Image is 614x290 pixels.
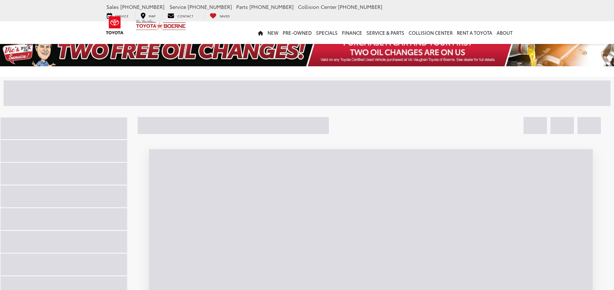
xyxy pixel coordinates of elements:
[188,3,232,10] span: [PHONE_NUMBER]
[265,21,281,44] a: New
[162,12,199,19] a: Contact
[101,14,128,37] img: Toyota
[106,3,119,10] span: Sales
[364,21,406,44] a: Service & Parts: Opens in a new tab
[135,19,186,32] img: Vic Vaughan Toyota of Boerne
[338,3,382,10] span: [PHONE_NUMBER]
[170,3,186,10] span: Service
[249,3,294,10] span: [PHONE_NUMBER]
[281,21,314,44] a: Pre-Owned
[204,12,235,19] a: My Saved Vehicles
[256,21,265,44] a: Home
[455,21,494,44] a: Rent a Toyota
[101,12,134,19] a: Service
[406,21,455,44] a: Collision Center
[340,21,364,44] a: Finance
[236,3,248,10] span: Parts
[314,21,340,44] a: Specials
[135,12,161,19] a: Map
[298,3,337,10] span: Collision Center
[494,21,515,44] a: About
[120,3,165,10] span: [PHONE_NUMBER]
[220,13,230,18] span: Saved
